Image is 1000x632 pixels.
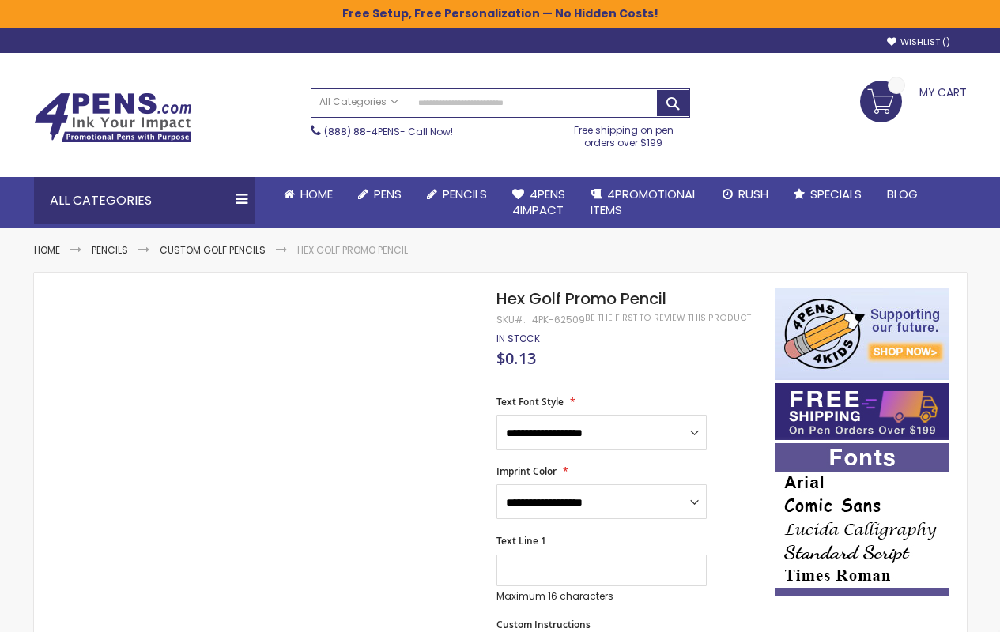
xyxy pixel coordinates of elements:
[810,186,862,202] span: Specials
[710,177,781,212] a: Rush
[311,89,406,115] a: All Categories
[374,186,402,202] span: Pens
[414,177,500,212] a: Pencils
[297,244,408,257] li: Hex Golf Promo Pencil
[496,313,526,326] strong: SKU
[496,590,707,603] p: Maximum 16 characters
[887,36,950,48] a: Wishlist
[345,177,414,212] a: Pens
[781,177,874,212] a: Specials
[300,186,333,202] span: Home
[92,243,128,257] a: Pencils
[324,125,400,138] a: (888) 88-4PENS
[874,177,930,212] a: Blog
[738,186,768,202] span: Rush
[271,177,345,212] a: Home
[887,186,918,202] span: Blog
[496,618,591,631] span: Custom Instructions
[496,395,564,408] span: Text Font Style
[500,177,578,228] a: 4Pens4impact
[557,118,690,149] div: Free shipping on pen orders over $199
[160,243,266,257] a: Custom Golf Pencils
[591,186,697,218] span: 4PROMOTIONAL ITEMS
[578,177,710,228] a: 4PROMOTIONALITEMS
[324,125,453,138] span: - Call Now!
[496,534,546,547] span: Text Line 1
[775,383,949,440] img: Free shipping on orders over $199
[34,177,255,224] div: All Categories
[443,186,487,202] span: Pencils
[775,288,949,380] img: 4pens 4 kids
[496,332,540,345] span: In stock
[34,92,192,143] img: 4Pens Custom Pens and Promotional Products
[496,333,540,345] div: Availability
[319,96,398,108] span: All Categories
[532,314,585,326] div: 4PK-62509
[775,443,949,596] img: font-personalization-examples
[496,348,536,369] span: $0.13
[512,186,565,218] span: 4Pens 4impact
[496,465,557,478] span: Imprint Color
[585,312,751,324] a: Be the first to review this product
[496,288,666,310] span: Hex Golf Promo Pencil
[34,243,60,257] a: Home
